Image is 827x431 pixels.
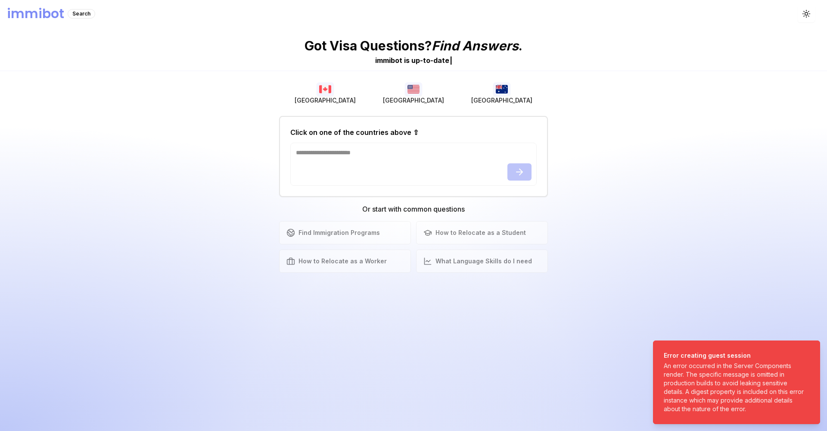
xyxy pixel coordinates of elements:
h3: Or start with common questions [279,204,548,214]
span: [GEOGRAPHIC_DATA] [295,96,356,105]
div: An error occurred in the Server Components render. The specific message is omitted in production ... [664,362,806,413]
div: immibot is [375,55,410,66]
span: u p - t o - d a t e [411,56,449,65]
span: Find Answers [432,38,519,53]
p: Got Visa Questions? . [305,38,522,53]
span: [GEOGRAPHIC_DATA] [471,96,532,105]
div: Error creating guest session [664,351,806,360]
h1: immibot [7,6,64,22]
h2: Click on one of the countries above ⇧ [290,127,419,137]
img: Australia flag [493,82,510,96]
span: | [450,56,452,65]
span: [GEOGRAPHIC_DATA] [383,96,444,105]
img: USA flag [405,82,422,96]
div: Search [68,9,95,19]
img: Canada flag [317,82,334,96]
